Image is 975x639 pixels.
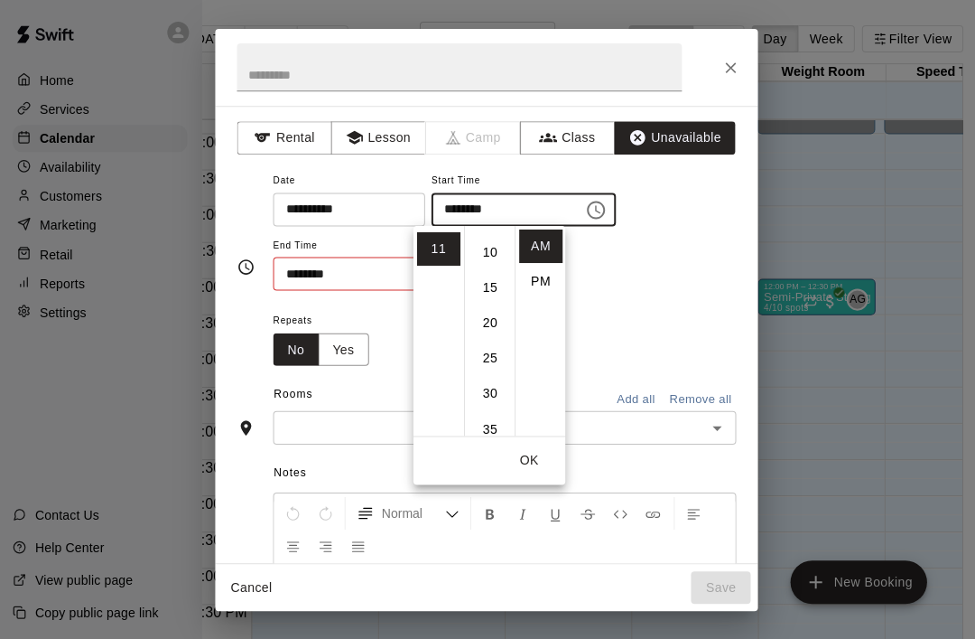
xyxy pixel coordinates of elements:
[520,230,563,263] li: AM
[383,503,446,522] span: Normal
[238,418,256,437] svg: Rooms
[344,529,375,561] button: Justify Align
[224,570,282,604] button: Cancel
[465,226,515,436] ul: Select minutes
[238,121,333,155] button: Rental
[521,121,616,155] button: Class
[705,415,730,440] button: Open
[469,377,513,410] li: 30 minutes
[476,496,506,529] button: Format Bold
[469,306,513,340] li: 20 minutes
[515,226,566,436] ul: Select meridiem
[279,496,310,529] button: Undo
[320,333,370,366] button: Yes
[665,385,737,413] button: Remove all
[275,387,314,399] span: Rooms
[469,236,513,269] li: 10 minutes
[274,169,426,193] span: Date
[579,192,615,228] button: Choose time, selected time is 11:00 AM
[615,121,736,155] button: Unavailable
[573,496,604,529] button: Format Strikethrough
[606,496,636,529] button: Insert Code
[350,496,468,529] button: Formatting Options
[238,258,256,276] svg: Timing
[332,121,427,155] button: Lesson
[418,232,461,266] li: 11 hours
[469,271,513,305] li: 15 minutes
[274,308,385,333] span: Repeats
[274,333,370,366] div: outlined button group
[427,121,522,155] span: Camps can only be created in the Services page
[608,385,665,413] button: Add all
[541,496,571,529] button: Format Underline
[715,52,747,84] button: Close
[275,458,737,487] span: Notes
[274,193,413,226] input: Choose date, selected date is Aug 14, 2025
[520,265,563,298] li: PM
[469,412,513,446] li: 35 minutes
[679,496,710,529] button: Left Align
[274,333,320,366] button: No
[274,233,459,258] span: End Time
[279,529,310,561] button: Center Align
[501,444,559,477] button: OK
[638,496,669,529] button: Insert Link
[311,496,342,529] button: Redo
[432,169,617,193] span: Start Time
[469,342,513,375] li: 25 minutes
[508,496,539,529] button: Format Italics
[311,529,342,561] button: Right Align
[414,226,465,436] ul: Select hours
